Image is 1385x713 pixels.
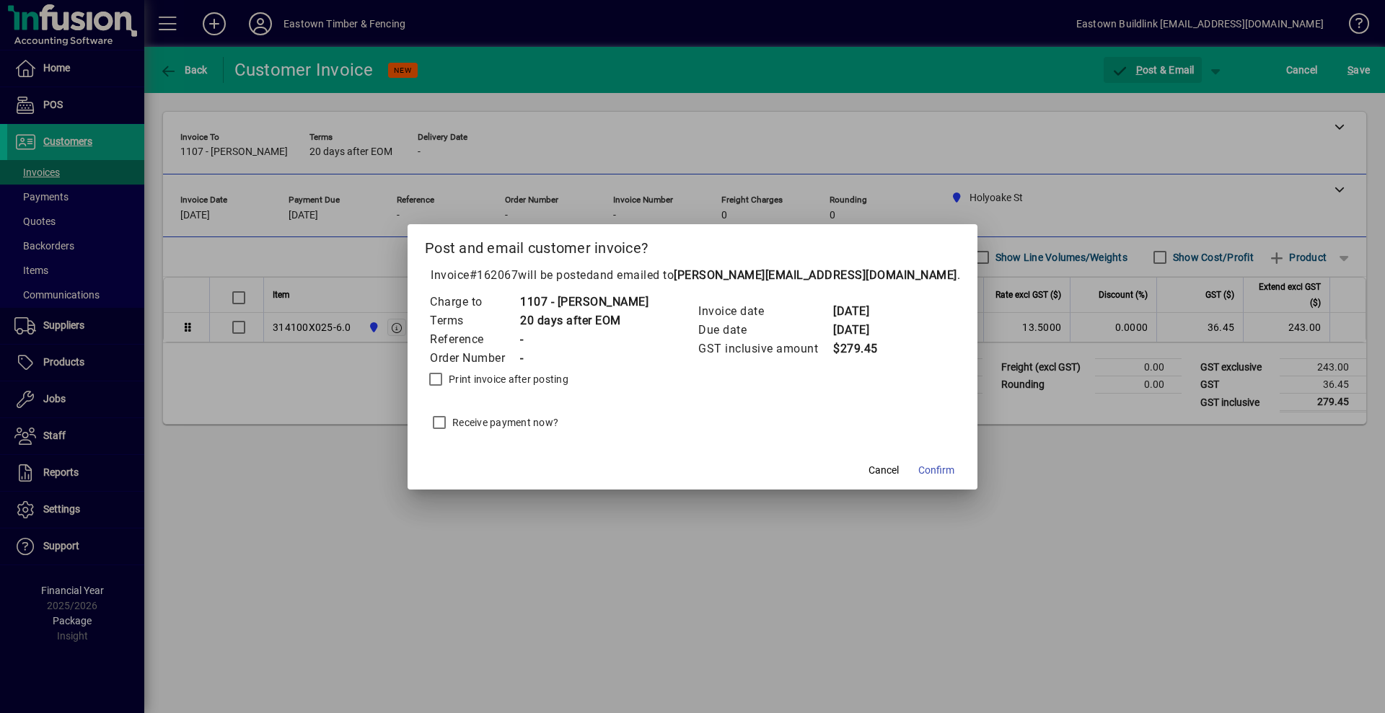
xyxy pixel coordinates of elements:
[593,268,957,282] span: and emailed to
[918,463,954,478] span: Confirm
[429,311,519,330] td: Terms
[408,224,977,266] h2: Post and email customer invoice?
[519,293,648,311] td: 1107 - [PERSON_NAME]
[519,311,648,330] td: 20 days after EOM
[429,330,519,349] td: Reference
[832,302,890,321] td: [DATE]
[869,463,899,478] span: Cancel
[698,321,832,340] td: Due date
[429,349,519,368] td: Order Number
[913,458,960,484] button: Confirm
[425,267,960,284] p: Invoice will be posted .
[449,415,558,430] label: Receive payment now?
[519,349,648,368] td: -
[832,321,890,340] td: [DATE]
[698,340,832,358] td: GST inclusive amount
[429,293,519,311] td: Charge to
[446,372,568,386] label: Print invoice after posting
[674,268,957,282] b: [PERSON_NAME][EMAIL_ADDRESS][DOMAIN_NAME]
[519,330,648,349] td: -
[832,340,890,358] td: $279.45
[861,458,907,484] button: Cancel
[470,268,519,282] span: #162067
[698,302,832,321] td: Invoice date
